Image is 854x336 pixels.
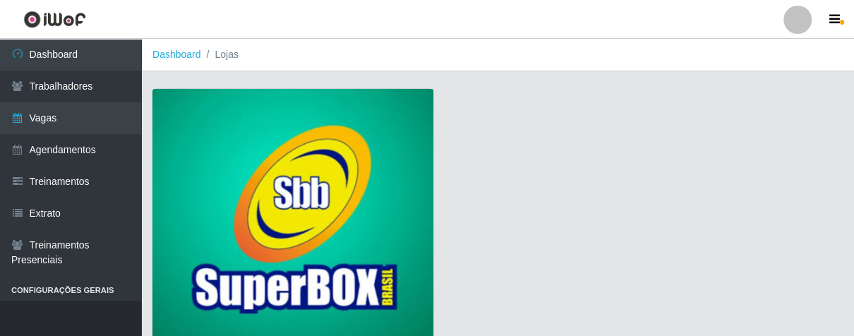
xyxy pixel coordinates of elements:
a: Dashboard [152,49,201,60]
img: CoreUI Logo [23,11,86,28]
nav: breadcrumb [141,39,854,71]
li: Lojas [201,47,239,62]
